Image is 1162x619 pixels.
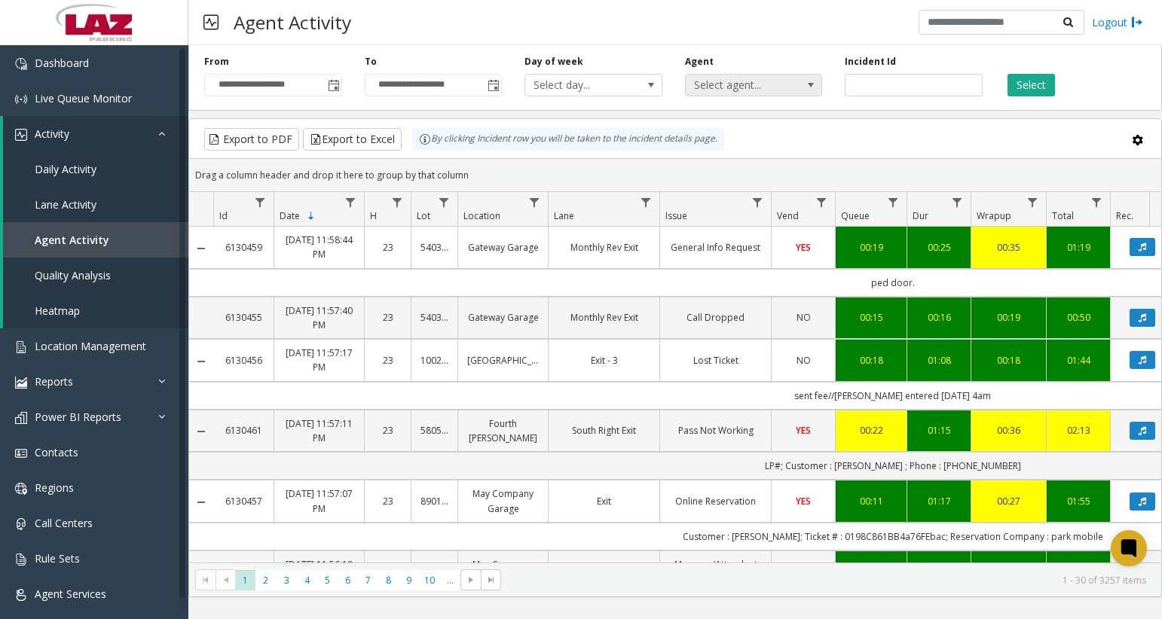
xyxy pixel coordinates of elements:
[558,240,650,255] a: Monthly Rev Exit
[3,116,188,151] a: Activity
[222,353,265,367] a: 6130456
[485,75,501,96] span: Toggle popup
[204,55,229,69] label: From
[1116,209,1133,222] span: Rec.
[35,91,132,105] span: Live Queue Monitor
[440,570,460,590] span: Page 11
[467,353,539,367] a: [GEOGRAPHIC_DATA]
[781,423,826,438] a: YES
[203,4,219,41] img: pageIcon
[35,162,96,176] span: Daily Activity
[669,353,762,367] a: Lost Ticket
[420,570,440,590] span: Page 10
[467,557,539,586] a: May Company Garage
[420,240,448,255] a: 540377
[250,192,271,212] a: Id Filter Menu
[558,310,650,325] a: Monthly Rev Exit
[1008,74,1055,96] button: Select
[35,587,106,601] span: Agent Services
[463,209,500,222] span: Location
[419,133,431,145] img: infoIcon.svg
[420,494,448,508] a: 890191
[189,425,213,438] a: Collapse Details
[845,423,897,438] div: 00:22
[374,494,402,508] a: 23
[297,570,317,590] span: Page 4
[35,480,74,495] span: Regions
[222,423,265,438] a: 6130461
[460,569,481,590] span: Go to the next page
[916,494,962,508] a: 01:17
[748,192,768,212] a: Issue Filter Menu
[980,494,1037,508] div: 00:27
[797,311,811,324] span: NO
[1056,353,1101,367] a: 01:44
[35,197,96,212] span: Lane Activity
[35,551,80,566] span: Rule Sets
[283,416,355,445] a: [DATE] 11:57:11 PM
[781,310,826,325] a: NO
[420,353,448,367] a: 100221
[485,574,497,586] span: Go to the last page
[374,353,402,367] a: 23
[845,353,897,367] div: 00:18
[338,570,358,590] span: Page 6
[341,192,361,212] a: Date Filter Menu
[374,423,402,438] a: 23
[358,570,378,590] span: Page 7
[916,353,962,367] div: 01:08
[685,55,714,69] label: Agent
[845,240,897,255] a: 00:19
[1056,310,1101,325] a: 00:50
[669,240,762,255] a: General Info Request
[669,310,762,325] a: Call Dropped
[916,423,962,438] a: 01:15
[420,423,448,438] a: 580542
[222,310,265,325] a: 6130455
[365,55,377,69] label: To
[3,293,188,328] a: Heatmap
[845,55,896,69] label: Incident Id
[222,240,265,255] a: 6130459
[481,569,501,590] span: Go to the last page
[434,192,454,212] a: Lot Filter Menu
[417,209,430,222] span: Lot
[219,209,228,222] span: Id
[204,128,299,151] button: Export to PDF
[1056,494,1101,508] div: 01:55
[777,209,799,222] span: Vend
[467,486,539,515] a: May Company Garage
[283,557,355,586] a: [DATE] 11:56:19 PM
[222,494,265,508] a: 6130457
[370,209,377,222] span: H
[35,339,146,353] span: Location Management
[980,310,1037,325] div: 00:19
[35,268,111,282] span: Quality Analysis
[15,341,27,353] img: 'icon'
[781,240,826,255] a: YES
[796,241,811,254] span: YES
[524,192,545,212] a: Location Filter Menu
[15,553,27,566] img: 'icon'
[420,310,448,325] a: 540377
[796,495,811,508] span: YES
[686,75,794,96] span: Select agent...
[524,55,583,69] label: Day of week
[283,486,355,515] a: [DATE] 11:57:07 PM
[1056,240,1101,255] a: 01:19
[378,570,399,590] span: Page 8
[467,240,539,255] a: Gateway Garage
[669,494,762,508] a: Online Reservation
[226,4,359,41] h3: Agent Activity
[15,412,27,424] img: 'icon'
[913,209,928,222] span: Dur
[558,494,650,508] a: Exit
[845,494,897,508] a: 00:11
[411,128,725,151] div: By clicking Incident row you will be taken to the incident details page.
[797,354,811,367] span: NO
[1056,423,1101,438] div: 02:13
